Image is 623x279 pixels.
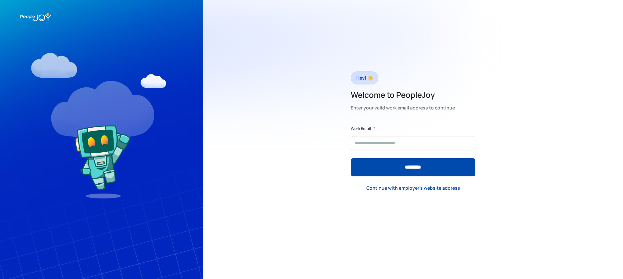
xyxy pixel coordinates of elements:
[356,73,373,82] div: Hey! 👋
[351,125,475,176] form: Form
[351,125,371,132] label: Work Email
[366,185,460,191] div: Continue with employer's website address
[351,103,455,112] div: Enter your valid work email address to continue
[361,181,465,195] a: Continue with employer's website address
[351,90,455,100] h2: Welcome to PeopleJoy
